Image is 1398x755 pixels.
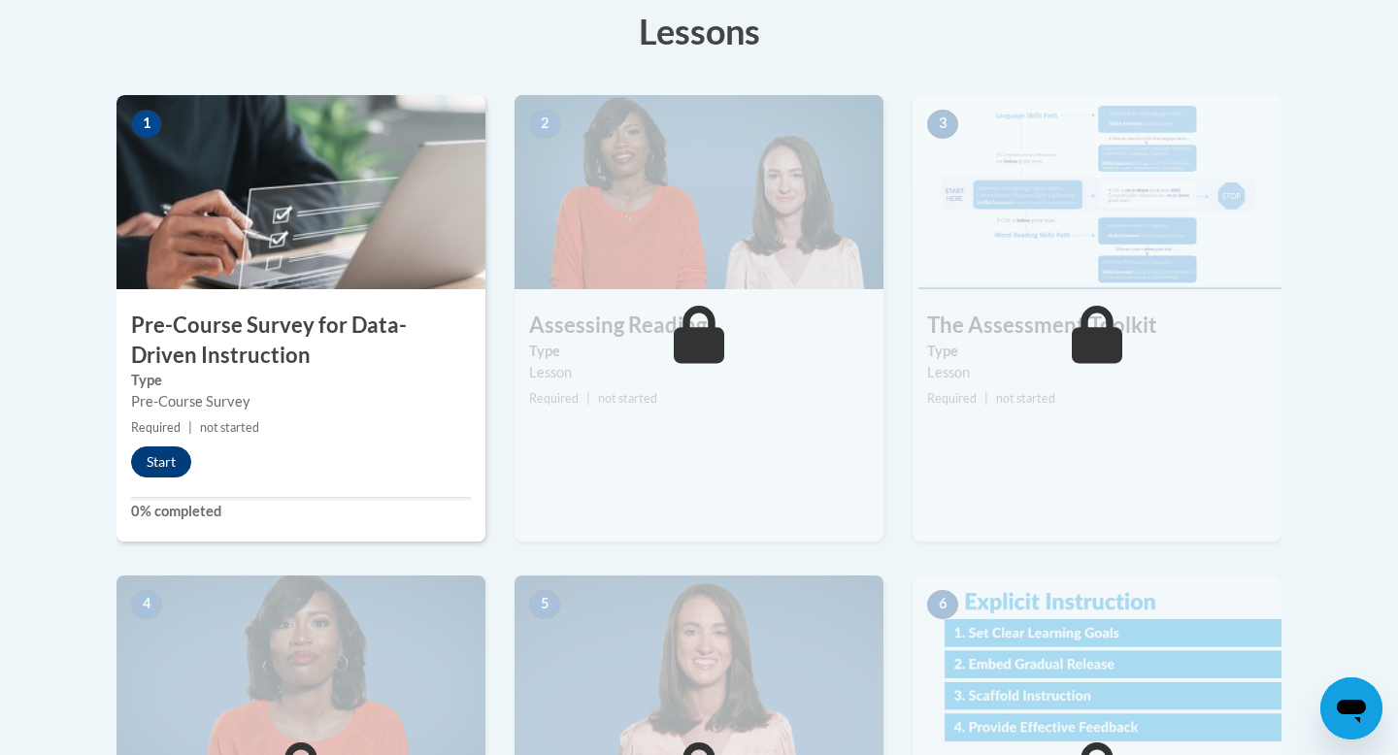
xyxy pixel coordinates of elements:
span: | [984,391,988,406]
h3: The Assessment Toolkit [913,311,1281,341]
span: Required [131,420,181,435]
span: 4 [131,590,162,619]
div: Lesson [529,362,869,383]
img: Course Image [515,95,883,289]
span: | [586,391,590,406]
img: Course Image [116,95,485,289]
span: Required [529,391,579,406]
h3: Pre-Course Survey for Data-Driven Instruction [116,311,485,371]
span: not started [996,391,1055,406]
span: 6 [927,590,958,619]
iframe: Button to launch messaging window [1320,677,1382,739]
span: not started [598,391,657,406]
span: 5 [529,590,560,619]
span: 1 [131,110,162,139]
span: 2 [529,110,560,139]
h3: Assessing Reading [515,311,883,341]
label: Type [927,341,1267,362]
span: not started [200,420,259,435]
button: Start [131,446,191,477]
span: | [188,420,192,435]
h3: Lessons [116,7,1281,55]
label: Type [131,370,471,391]
span: Required [927,391,977,406]
img: Course Image [913,95,1281,289]
span: 3 [927,110,958,139]
label: 0% completed [131,501,471,522]
div: Pre-Course Survey [131,391,471,412]
div: Lesson [927,362,1267,383]
label: Type [529,341,869,362]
